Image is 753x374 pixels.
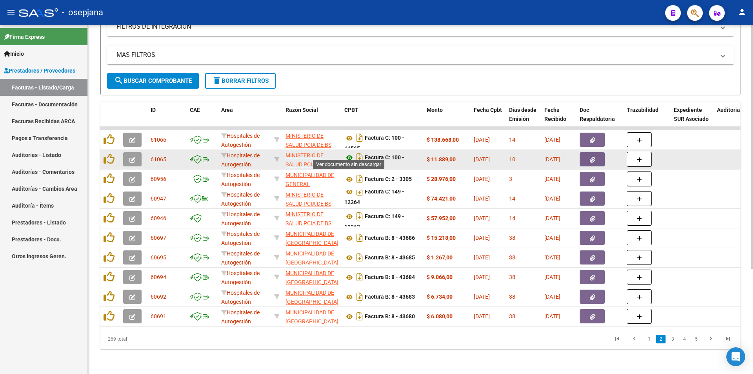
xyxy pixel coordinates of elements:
[286,230,338,246] div: 30545681508
[355,210,365,223] i: Descargar documento
[737,7,747,17] mat-icon: person
[4,33,45,41] span: Firma Express
[286,270,338,285] span: MUNICIPALIDAD DE [GEOGRAPHIC_DATA]
[212,77,269,84] span: Borrar Filtros
[221,152,260,168] span: Hospitales de Autogestión
[341,102,424,136] datatable-header-cell: CPBT
[668,335,677,343] a: 3
[541,102,577,136] datatable-header-cell: Fecha Recibido
[655,332,667,346] li: page 2
[674,107,709,122] span: Expediente SUR Asociado
[427,195,456,202] strong: $ 74.421,00
[544,313,560,319] span: [DATE]
[474,156,490,162] span: [DATE]
[365,255,415,261] strong: Factura B: 8 - 43685
[427,137,459,143] strong: $ 138.668,00
[365,176,412,182] strong: Factura C: 2 - 3305
[680,335,689,343] a: 4
[656,335,666,343] a: 2
[286,269,338,285] div: 30545681508
[474,274,490,280] span: [DATE]
[509,176,512,182] span: 3
[100,329,227,349] div: 269 total
[427,294,453,300] strong: $ 6.734,00
[151,215,166,221] span: 60946
[355,310,365,323] i: Descargar documento
[147,102,187,136] datatable-header-cell: ID
[355,185,365,198] i: Descargar documento
[6,7,16,17] mat-icon: menu
[282,102,341,136] datatable-header-cell: Razón Social
[151,195,166,202] span: 60947
[509,235,515,241] span: 38
[474,195,490,202] span: [DATE]
[190,107,200,113] span: CAE
[355,290,365,303] i: Descargar documento
[151,254,166,261] span: 60695
[471,102,506,136] datatable-header-cell: Fecha Cpbt
[624,102,671,136] datatable-header-cell: Trazabilidad
[509,215,515,221] span: 14
[221,290,260,305] span: Hospitales de Autogestión
[610,335,625,343] a: go to first page
[509,107,537,122] span: Días desde Emisión
[509,137,515,143] span: 14
[205,73,276,89] button: Borrar Filtros
[474,137,490,143] span: [DATE]
[286,172,334,196] span: MUNICIPALIDAD DE GENERAL [PERSON_NAME]
[643,332,655,346] li: page 1
[509,156,515,162] span: 10
[151,294,166,300] span: 60692
[116,22,715,31] mat-panel-title: FILTROS DE INTEGRACION
[221,133,260,148] span: Hospitales de Autogestión
[107,17,734,36] mat-expansion-panel-header: FILTROS DE INTEGRACION
[221,231,260,246] span: Hospitales de Autogestión
[151,176,166,182] span: 60956
[286,250,338,266] span: MUNICIPALIDAD DE [GEOGRAPHIC_DATA]
[474,254,490,261] span: [DATE]
[506,102,541,136] datatable-header-cell: Días desde Emisión
[717,107,740,113] span: Auditoria
[344,189,404,206] strong: Factura C: 149 - 12264
[221,172,260,187] span: Hospitales de Autogestión
[286,309,338,325] span: MUNICIPALIDAD DE [GEOGRAPHIC_DATA]
[544,107,566,122] span: Fecha Recibido
[365,235,415,241] strong: Factura B: 8 - 43686
[286,107,318,113] span: Razón Social
[544,137,560,143] span: [DATE]
[212,76,222,85] mat-icon: delete
[627,335,642,343] a: go to previous page
[355,251,365,264] i: Descargar documento
[427,215,456,221] strong: $ 57.952,00
[365,274,415,281] strong: Factura B: 8 - 43684
[474,107,502,113] span: Fecha Cpbt
[544,294,560,300] span: [DATE]
[427,235,456,241] strong: $ 15.218,00
[355,173,365,185] i: Descargar documento
[667,332,678,346] li: page 3
[474,294,490,300] span: [DATE]
[544,235,560,241] span: [DATE]
[678,332,690,346] li: page 4
[580,107,615,122] span: Doc Respaldatoria
[221,211,260,226] span: Hospitales de Autogestión
[221,107,233,113] span: Area
[644,335,654,343] a: 1
[355,232,365,244] i: Descargar documento
[544,254,560,261] span: [DATE]
[474,176,490,182] span: [DATE]
[509,195,515,202] span: 14
[286,190,338,207] div: 30626983398
[427,254,453,261] strong: $ 1.267,00
[627,107,658,113] span: Trazabilidad
[114,76,124,85] mat-icon: search
[218,102,271,136] datatable-header-cell: Area
[286,131,338,148] div: 30626983398
[221,309,260,325] span: Hospitales de Autogestión
[286,152,331,177] span: MINISTERIO DE SALUD PCIA DE BS AS
[544,176,560,182] span: [DATE]
[474,313,490,319] span: [DATE]
[286,210,338,226] div: 30626983398
[577,102,624,136] datatable-header-cell: Doc Respaldatoria
[544,215,560,221] span: [DATE]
